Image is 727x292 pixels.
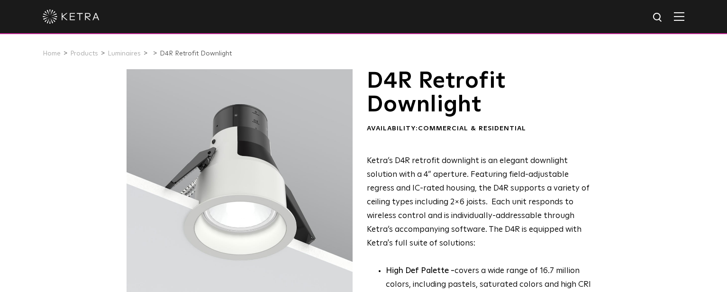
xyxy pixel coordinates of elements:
strong: High Def Palette - [386,267,454,275]
a: D4R Retrofit Downlight [160,50,232,57]
img: search icon [652,12,664,24]
img: Hamburger%20Nav.svg [674,12,684,21]
a: Home [43,50,61,57]
div: Availability: [367,124,598,134]
span: Commercial & Residential [418,125,526,132]
p: Ketra’s D4R retrofit downlight is an elegant downlight solution with a 4” aperture. Featuring fie... [367,155,598,250]
img: ketra-logo-2019-white [43,9,100,24]
a: Products [70,50,98,57]
h1: D4R Retrofit Downlight [367,69,598,117]
a: Luminaires [108,50,141,57]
